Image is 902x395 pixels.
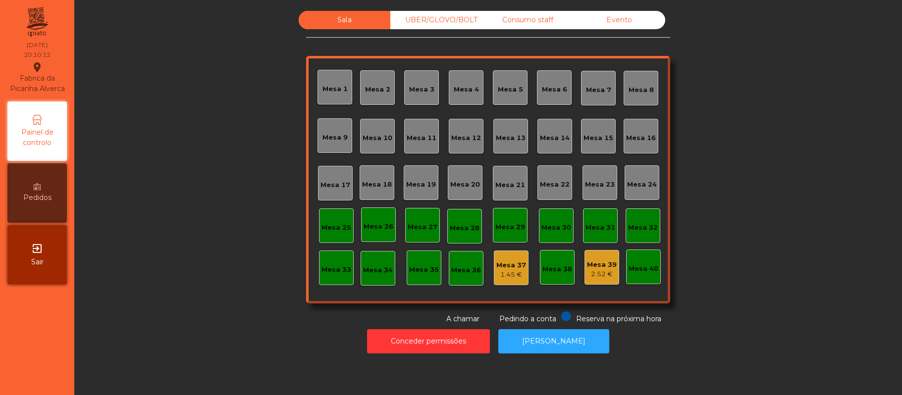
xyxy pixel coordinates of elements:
[23,193,52,203] span: Pedidos
[450,180,480,190] div: Mesa 20
[25,5,49,40] img: qpiato
[406,180,436,190] div: Mesa 19
[576,314,661,323] span: Reserva na próxima hora
[498,85,523,95] div: Mesa 5
[321,223,351,233] div: Mesa 25
[31,257,44,267] span: Sair
[496,270,526,280] div: 1.45 €
[585,180,615,190] div: Mesa 23
[450,223,479,233] div: Mesa 28
[367,329,490,353] button: Conceder permissões
[574,11,665,29] div: Evento
[495,222,525,232] div: Mesa 29
[24,50,51,59] div: 20:10:12
[628,223,658,233] div: Mesa 32
[629,264,658,274] div: Mesa 40
[446,314,479,323] span: A chamar
[496,133,526,143] div: Mesa 13
[364,222,393,232] div: Mesa 26
[27,41,48,49] div: [DATE]
[626,133,656,143] div: Mesa 16
[587,269,617,279] div: 2.52 €
[496,260,526,270] div: Mesa 37
[482,11,574,29] div: Consumo staff
[320,180,350,190] div: Mesa 17
[390,11,482,29] div: UBER/GLOVO/BOLT
[321,265,351,275] div: Mesa 33
[10,127,64,148] span: Painel de controlo
[409,265,439,275] div: Mesa 35
[585,223,615,233] div: Mesa 31
[541,223,571,233] div: Mesa 30
[363,265,393,275] div: Mesa 34
[451,133,481,143] div: Mesa 12
[322,84,348,94] div: Mesa 1
[540,133,570,143] div: Mesa 14
[540,180,570,190] div: Mesa 22
[587,260,617,270] div: Mesa 39
[322,133,348,143] div: Mesa 9
[363,133,392,143] div: Mesa 10
[362,180,392,190] div: Mesa 18
[495,180,525,190] div: Mesa 21
[586,85,611,95] div: Mesa 7
[31,61,43,73] i: location_on
[31,243,43,254] i: exit_to_app
[498,329,609,353] button: [PERSON_NAME]
[409,85,434,95] div: Mesa 3
[299,11,390,29] div: Sala
[407,133,436,143] div: Mesa 11
[499,314,556,323] span: Pedindo a conta
[365,85,390,95] div: Mesa 2
[542,264,572,274] div: Mesa 38
[8,61,66,94] div: Fabrica da Picanha Alverca
[542,85,567,95] div: Mesa 6
[627,180,657,190] div: Mesa 24
[408,222,437,232] div: Mesa 27
[584,133,613,143] div: Mesa 15
[629,85,654,95] div: Mesa 8
[451,265,481,275] div: Mesa 36
[454,85,479,95] div: Mesa 4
